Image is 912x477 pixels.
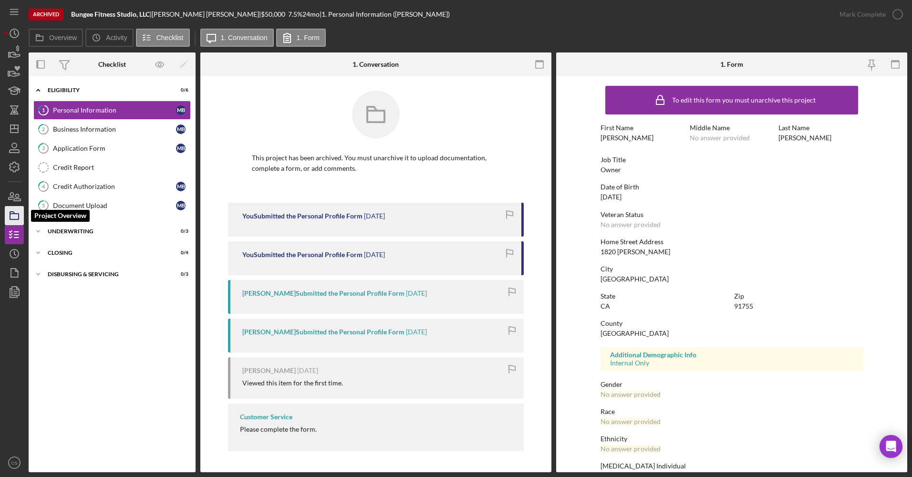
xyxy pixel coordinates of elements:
div: Disbursing & Servicing [48,271,165,277]
div: M B [176,105,186,115]
b: Bungee Fitness Studio, LLC [71,10,150,18]
text: CS [11,460,17,466]
label: Overview [49,34,77,41]
div: To edit this form you must unarchive this project [672,96,816,104]
a: Credit Report [33,158,191,177]
div: Customer Service [240,413,292,421]
div: No answer provided [601,221,661,228]
div: [GEOGRAPHIC_DATA] [601,330,669,337]
div: $50,000 [261,10,288,18]
div: Zip [734,292,863,300]
a: 3Application FormMB [33,139,191,158]
div: Application Form [53,145,176,152]
div: 91755 [734,302,753,310]
tspan: 3 [42,145,45,151]
div: 24 mo [302,10,320,18]
div: 1820 [PERSON_NAME] [601,248,670,256]
div: Underwriting [48,228,165,234]
div: 0 / 4 [171,250,188,256]
label: 1. Conversation [221,34,268,41]
div: Personal Information [53,106,176,114]
div: Document Upload [53,202,176,209]
div: M B [176,144,186,153]
div: [PERSON_NAME] [242,367,296,374]
time: 2025-08-18 22:15 [297,367,318,374]
div: [PERSON_NAME] [PERSON_NAME] | [152,10,261,18]
div: Closing [48,250,165,256]
div: No answer provided [601,391,661,398]
div: | 1. Personal Information ([PERSON_NAME]) [320,10,450,18]
label: Activity [106,34,127,41]
div: [GEOGRAPHIC_DATA] [601,275,669,283]
div: [PERSON_NAME] [601,134,653,142]
div: Date of Birth [601,183,863,191]
time: 2025-08-18 22:22 [406,290,427,297]
div: Archived [29,9,63,21]
a: 4Credit AuthorizationMB [33,177,191,196]
div: M B [176,201,186,210]
button: Mark Complete [830,5,907,24]
div: Home Street Address [601,238,863,246]
tspan: 4 [42,183,45,189]
button: Overview [29,29,83,47]
button: Checklist [136,29,190,47]
tspan: 2 [42,126,45,132]
a: 2Business InformationMB [33,120,191,139]
div: Mark Complete [839,5,886,24]
time: 2025-08-19 16:26 [364,251,385,259]
a: 5Document UploadMB [33,196,191,215]
div: You Submitted the Personal Profile Form [242,212,363,220]
div: Veteran Status [601,211,863,218]
div: Open Intercom Messenger [880,435,902,458]
button: Activity [85,29,133,47]
div: 0 / 3 [171,228,188,234]
div: Viewed this item for the first time. [242,379,343,387]
tspan: 5 [42,202,45,208]
button: 1. Form [276,29,326,47]
div: Middle Name [690,124,774,132]
div: Race [601,408,863,415]
div: [PERSON_NAME] [778,134,831,142]
div: [PERSON_NAME] Submitted the Personal Profile Form [242,290,404,297]
div: Owner [601,166,621,174]
div: Ethnicity [601,435,863,443]
div: 0 / 3 [171,271,188,277]
label: Checklist [156,34,184,41]
button: 1. Conversation [200,29,274,47]
div: No answer provided [601,418,661,425]
div: First Name [601,124,685,132]
div: Credit Report [53,164,190,171]
time: 2025-08-18 22:16 [406,328,427,336]
div: County [601,320,863,327]
div: 1. Form [720,61,743,68]
p: This project has been archived. You must unarchive it to upload documentation, complete a form, o... [252,153,500,174]
div: Business Information [53,125,176,133]
time: 2025-08-19 18:23 [364,212,385,220]
label: 1. Form [297,34,320,41]
div: Checklist [98,61,126,68]
div: CA [601,302,610,310]
div: Internal Only [610,359,853,367]
div: You Submitted the Personal Profile Form [242,251,363,259]
div: Gender [601,381,863,388]
div: No answer provided [601,445,661,453]
a: 1Personal InformationMB [33,101,191,120]
div: 0 / 6 [171,87,188,93]
div: State [601,292,729,300]
button: CS [5,453,24,472]
div: 1. Conversation [352,61,399,68]
div: M B [176,182,186,191]
div: Credit Authorization [53,183,176,190]
div: City [601,265,863,273]
div: Eligibility [48,87,165,93]
div: 7.5 % [288,10,302,18]
div: | [71,10,152,18]
div: [PERSON_NAME] Submitted the Personal Profile Form [242,328,404,336]
div: Additional Demographic Info [610,351,853,359]
tspan: 1 [42,107,45,113]
div: M B [176,124,186,134]
div: Job Title [601,156,863,164]
div: [DATE] [601,193,622,201]
div: [MEDICAL_DATA] Individual [601,462,863,470]
div: No answer provided [690,134,750,142]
